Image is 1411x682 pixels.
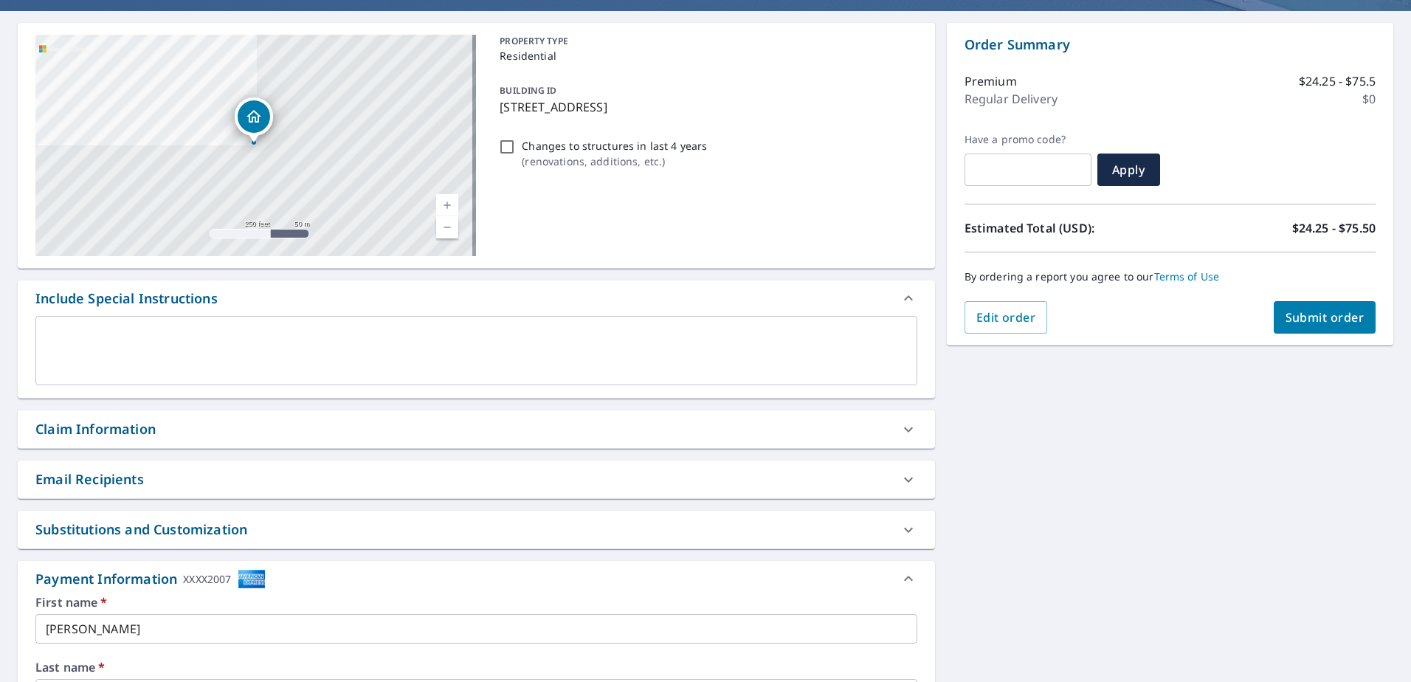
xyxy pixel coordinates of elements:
label: Last name [35,661,917,673]
div: Email Recipients [18,461,935,498]
p: Estimated Total (USD): [965,219,1170,237]
p: By ordering a report you agree to our [965,270,1376,283]
a: Current Level 17, Zoom In [436,194,458,216]
div: Substitutions and Customization [18,511,935,548]
div: Payment Information [35,569,266,589]
div: Include Special Instructions [18,280,935,316]
span: Apply [1109,162,1148,178]
div: Claim Information [18,410,935,448]
a: Current Level 17, Zoom Out [436,216,458,238]
p: $24.25 - $75.50 [1292,219,1376,237]
p: $24.25 - $75.5 [1299,72,1376,90]
p: Premium [965,72,1017,90]
a: Terms of Use [1154,269,1220,283]
p: Changes to structures in last 4 years [522,138,707,154]
p: ( renovations, additions, etc. ) [522,154,707,169]
span: Edit order [976,309,1036,325]
button: Apply [1097,154,1160,186]
div: Email Recipients [35,469,144,489]
div: Payment InformationXXXX2007cardImage [18,561,935,596]
p: PROPERTY TYPE [500,35,911,48]
span: Submit order [1286,309,1365,325]
button: Submit order [1274,301,1376,334]
div: Claim Information [35,419,156,439]
p: BUILDING ID [500,84,556,97]
div: Substitutions and Customization [35,520,247,540]
div: XXXX2007 [183,569,231,589]
label: First name [35,596,917,608]
img: cardImage [238,569,266,589]
p: [STREET_ADDRESS] [500,98,911,116]
p: $0 [1362,90,1376,108]
div: Include Special Instructions [35,289,218,309]
p: Residential [500,48,911,63]
p: Regular Delivery [965,90,1058,108]
p: Order Summary [965,35,1376,55]
button: Edit order [965,301,1048,334]
label: Have a promo code? [965,133,1091,146]
div: Dropped pin, building 1, Residential property, 508 Farmington Ct Richmond, KY 40475 [235,97,273,143]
